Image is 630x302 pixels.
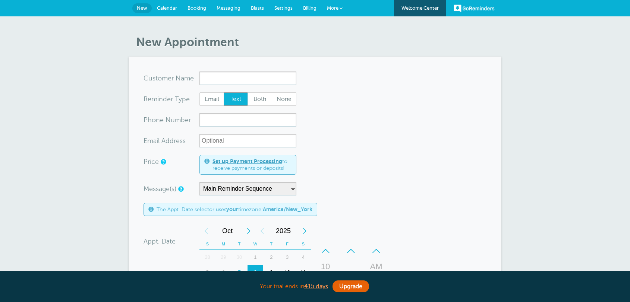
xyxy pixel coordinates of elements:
[155,75,181,82] span: tomer N
[144,134,199,147] div: ress
[144,238,176,245] label: Appt. Date
[215,238,231,250] th: M
[303,5,316,11] span: Billing
[199,134,296,147] input: Optional
[199,250,215,265] div: 28
[144,158,159,165] label: Price
[199,265,215,280] div: 5
[231,250,248,265] div: 30
[199,238,215,250] th: S
[224,93,248,105] span: Text
[248,93,272,105] span: Both
[295,250,311,265] div: 4
[263,250,279,265] div: Thursday, October 2
[157,206,312,213] span: The Appt. Date selector uses timezone:
[157,5,177,11] span: Calendar
[231,265,248,280] div: 7
[298,223,311,238] div: Next Year
[226,206,238,212] b: your
[295,250,311,265] div: Saturday, October 4
[263,238,279,250] th: T
[215,250,231,265] div: 29
[248,265,264,280] div: 8
[199,265,215,280] div: Sunday, October 5
[248,265,264,280] div: Wednesday, October 8
[295,265,311,280] div: 11
[274,5,293,11] span: Settings
[251,5,264,11] span: Blasts
[156,117,175,123] span: ne Nu
[215,265,231,280] div: Monday, October 6
[129,279,501,295] div: Your trial ends in .
[144,96,190,102] label: Reminder Type
[279,265,295,280] div: Friday, October 10
[279,250,295,265] div: 3
[248,250,264,265] div: Wednesday, October 1
[144,113,199,127] div: mber
[215,250,231,265] div: Monday, September 29
[248,238,264,250] th: W
[279,238,295,250] th: F
[199,223,213,238] div: Previous Month
[333,280,369,292] a: Upgrade
[213,223,242,238] span: October
[144,71,199,85] div: ame
[200,93,224,105] span: Email
[295,265,311,280] div: Saturday, October 11
[327,5,338,11] span: More
[137,5,147,11] span: New
[157,137,174,144] span: il Add
[161,159,165,164] a: An optional price for the appointment. If you set a price, you can include a payment link in your...
[272,92,296,106] label: None
[255,223,269,238] div: Previous Year
[279,250,295,265] div: Friday, October 3
[215,265,231,280] div: 6
[295,238,311,250] th: S
[263,250,279,265] div: 2
[144,75,155,82] span: Cus
[263,265,279,280] div: 9
[144,185,176,192] label: Message(s)
[316,259,334,274] div: 10
[217,5,240,11] span: Messaging
[269,223,298,238] span: 2025
[199,250,215,265] div: Sunday, September 28
[272,93,296,105] span: None
[212,158,282,164] a: Set up Payment Processing
[367,259,385,274] div: AM
[188,5,206,11] span: Booking
[248,92,272,106] label: Both
[132,3,152,13] a: New
[144,137,157,144] span: Ema
[231,238,248,250] th: T
[263,265,279,280] div: Thursday, October 9
[231,250,248,265] div: Tuesday, September 30
[263,206,312,212] b: America/New_York
[304,283,328,290] a: 415 days
[199,92,224,106] label: Email
[600,272,623,295] iframe: Resource center
[248,250,264,265] div: 1
[224,92,248,106] label: Text
[212,158,292,171] span: to receive payments or deposits!
[279,265,295,280] div: 10
[136,35,501,49] h1: New Appointment
[242,223,255,238] div: Next Month
[178,187,183,191] a: Simple templates and custom messages will use the reminder schedule set under Settings > Reminder...
[144,117,156,123] span: Pho
[231,265,248,280] div: Today, Tuesday, October 7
